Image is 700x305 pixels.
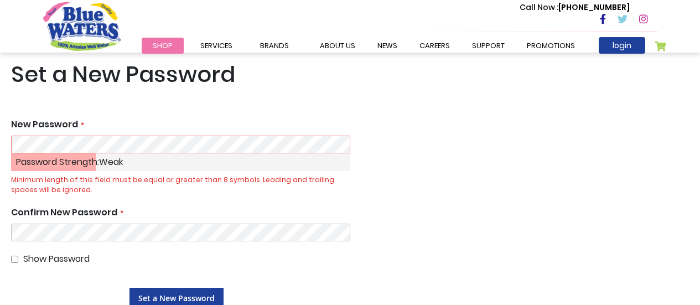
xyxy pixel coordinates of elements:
[43,2,121,50] a: store logo
[520,2,630,13] p: [PHONE_NUMBER]
[11,175,350,195] div: Minimum length of this field must be equal or greater than 8 symbols. Leading and trailing spaces...
[11,118,78,131] span: New Password
[366,38,408,54] a: News
[408,38,461,54] a: careers
[260,40,289,51] span: Brands
[461,38,516,54] a: support
[138,293,215,303] span: Set a New Password
[11,153,350,171] div: Password Strength:
[99,156,123,168] span: Weak
[23,252,90,265] span: Show Password
[11,206,117,219] span: Confirm New Password
[599,37,645,54] a: login
[11,59,235,90] span: Set a New Password
[309,38,366,54] a: about us
[153,40,173,51] span: Shop
[200,40,232,51] span: Services
[520,2,558,13] span: Call Now :
[516,38,586,54] a: Promotions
